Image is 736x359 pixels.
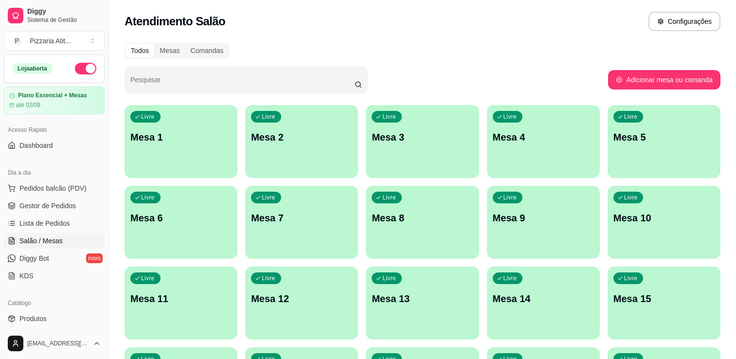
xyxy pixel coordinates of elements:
button: LivreMesa 8 [366,186,479,259]
a: KDS [4,268,105,284]
p: Livre [624,274,638,282]
button: Configurações [648,12,720,31]
p: Mesa 11 [130,292,232,305]
button: LivreMesa 13 [366,267,479,340]
button: LivreMesa 4 [487,105,600,178]
span: Gestor de Pedidos [19,201,76,211]
a: Lista de Pedidos [4,215,105,231]
p: Mesa 12 [251,292,352,305]
p: Mesa 14 [493,292,594,305]
button: LivreMesa 10 [608,186,720,259]
button: Select a team [4,31,105,51]
span: [EMAIL_ADDRESS][DOMAIN_NAME] [27,340,89,347]
p: Livre [503,274,517,282]
p: Mesa 9 [493,211,594,225]
div: Mesas [154,44,185,57]
article: até 02/09 [16,101,40,109]
p: Livre [503,113,517,121]
span: Pedidos balcão (PDV) [19,183,87,193]
p: Livre [382,274,396,282]
p: Mesa 4 [493,130,594,144]
div: Pizzaria Atit ... [30,36,71,46]
button: LivreMesa 12 [245,267,358,340]
p: Mesa 3 [372,130,473,144]
h2: Atendimento Salão [125,14,225,29]
a: Gestor de Pedidos [4,198,105,214]
span: Dashboard [19,141,53,150]
p: Livre [262,113,275,121]
button: Pedidos balcão (PDV) [4,180,105,196]
p: Mesa 15 [613,292,715,305]
div: Catálogo [4,295,105,311]
span: Sistema de Gestão [27,16,101,24]
p: Livre [141,194,155,201]
p: Livre [382,113,396,121]
button: LivreMesa 7 [245,186,358,259]
p: Mesa 5 [613,130,715,144]
article: Plano Essencial + Mesas [18,92,87,99]
a: Produtos [4,311,105,326]
span: Lista de Pedidos [19,218,70,228]
a: Salão / Mesas [4,233,105,249]
p: Mesa 6 [130,211,232,225]
button: LivreMesa 9 [487,186,600,259]
button: LivreMesa 15 [608,267,720,340]
button: LivreMesa 6 [125,186,237,259]
p: Livre [624,194,638,201]
p: Livre [624,113,638,121]
p: Livre [262,194,275,201]
div: Dia a dia [4,165,105,180]
button: LivreMesa 1 [125,105,237,178]
p: Mesa 1 [130,130,232,144]
p: Livre [141,274,155,282]
p: Mesa 7 [251,211,352,225]
a: Dashboard [4,138,105,153]
div: Todos [126,44,154,57]
p: Livre [262,274,275,282]
p: Livre [141,113,155,121]
span: Diggy Bot [19,253,49,263]
span: Produtos [19,314,47,323]
button: [EMAIL_ADDRESS][DOMAIN_NAME] [4,332,105,355]
div: Acesso Rápido [4,122,105,138]
a: DiggySistema de Gestão [4,4,105,27]
button: Adicionar mesa ou comanda [608,70,720,90]
span: KDS [19,271,34,281]
span: P [12,36,22,46]
button: LivreMesa 5 [608,105,720,178]
p: Livre [503,194,517,201]
button: LivreMesa 11 [125,267,237,340]
a: Diggy Botnovo [4,251,105,266]
div: Comandas [185,44,229,57]
a: Plano Essencial + Mesasaté 02/09 [4,87,105,114]
button: LivreMesa 3 [366,105,479,178]
p: Mesa 2 [251,130,352,144]
button: Alterar Status [75,63,96,74]
input: Pesquisar [130,79,355,89]
p: Mesa 8 [372,211,473,225]
p: Livre [382,194,396,201]
span: Salão / Mesas [19,236,63,246]
button: LivreMesa 2 [245,105,358,178]
div: Loja aberta [12,63,53,74]
p: Mesa 10 [613,211,715,225]
button: LivreMesa 14 [487,267,600,340]
span: Diggy [27,7,101,16]
p: Mesa 13 [372,292,473,305]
